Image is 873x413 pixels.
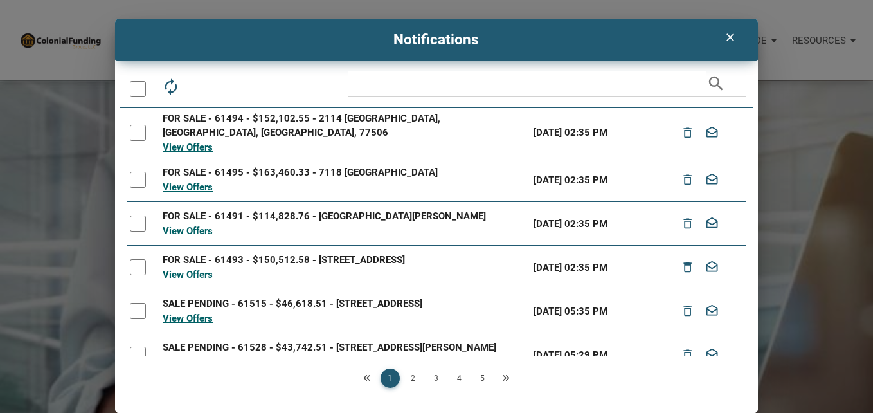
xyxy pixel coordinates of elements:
[473,369,492,388] a: 5
[125,29,749,51] h4: Notifications
[162,78,180,96] i: autorenew
[700,343,724,367] button: drafts
[680,169,696,192] i: delete_outline
[496,369,516,388] a: Next
[700,168,724,192] button: drafts
[714,25,746,50] button: clear
[163,340,526,355] div: SALE PENDING - 61528 - $43,742.51 - [STREET_ADDRESS][PERSON_NAME]
[700,121,724,145] button: drafts
[163,142,213,153] a: View Offers
[163,209,526,224] div: FOR SALE - 61491 - $114,828.76 - [GEOGRAPHIC_DATA][PERSON_NAME]
[427,369,446,388] a: 3
[704,300,719,323] i: drafts
[530,108,654,158] td: [DATE] 02:35 PM
[530,202,654,246] td: [DATE] 02:35 PM
[163,181,213,193] a: View Offers
[163,225,213,237] a: View Offers
[704,121,719,144] i: drafts
[680,300,696,323] i: delete_outline
[404,369,423,388] a: 2
[700,212,724,236] button: drafts
[163,313,213,324] a: View Offers
[680,256,696,279] i: delete_outline
[723,31,738,44] i: clear
[680,344,696,367] i: delete_outline
[450,369,469,388] a: 4
[530,289,654,333] td: [DATE] 05:35 PM
[676,168,700,192] button: delete_outline
[700,255,724,280] button: drafts
[704,256,719,279] i: drafts
[700,299,724,324] button: drafts
[156,71,185,100] button: autorenew
[530,246,654,289] td: [DATE] 02:35 PM
[163,111,526,140] div: FOR SALE - 61494 - $152,102.55 - 2114 [GEOGRAPHIC_DATA], [GEOGRAPHIC_DATA], [GEOGRAPHIC_DATA], 77506
[530,333,654,377] td: [DATE] 05:29 PM
[163,253,526,268] div: FOR SALE - 61493 - $150,512.58 - [STREET_ADDRESS]
[530,158,654,202] td: [DATE] 02:35 PM
[704,212,719,235] i: drafts
[680,212,696,235] i: delete_outline
[381,369,400,388] a: 1
[676,299,700,324] button: delete_outline
[676,212,700,236] button: delete_outline
[704,169,719,192] i: drafts
[704,344,719,367] i: drafts
[676,255,700,280] button: delete_outline
[680,121,696,144] i: delete_outline
[357,369,377,388] a: Previous
[163,269,213,280] a: View Offers
[163,297,526,311] div: SALE PENDING - 61515 - $46,618.51 - [STREET_ADDRESS]
[706,71,726,97] i: search
[676,121,700,145] button: delete_outline
[676,343,700,367] button: delete_outline
[163,165,526,180] div: FOR SALE - 61495 - $163,460.33 - 7118 [GEOGRAPHIC_DATA]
